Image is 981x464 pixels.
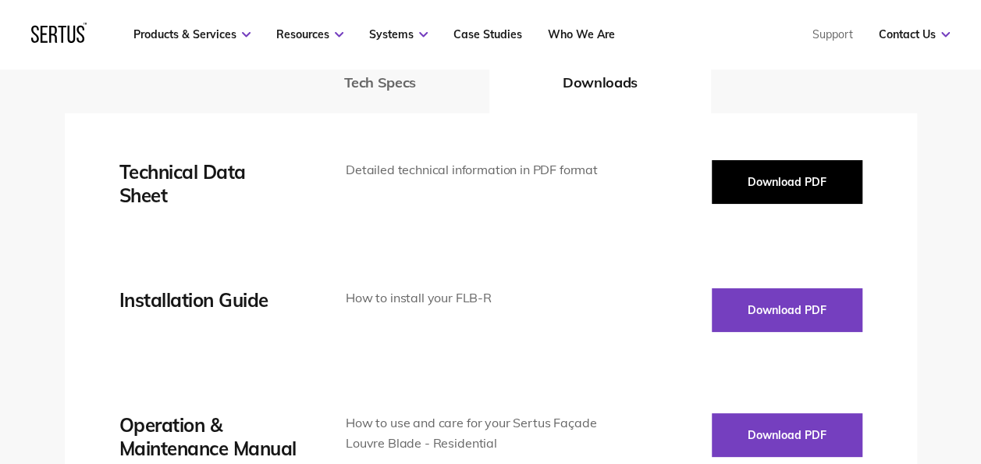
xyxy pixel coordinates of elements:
button: Tech Specs [270,51,489,113]
div: Technical Data Sheet [119,160,299,207]
a: Contact Us [879,27,950,41]
button: Download PDF [712,160,862,204]
a: Support [812,27,853,41]
a: Case Studies [453,27,522,41]
div: Detailed technical information in PDF format [346,160,604,180]
a: Who We Are [548,27,615,41]
div: How to install your FLB-R [346,288,604,309]
iframe: Chat Widget [700,283,981,464]
a: Products & Services [133,27,251,41]
a: Resources [276,27,343,41]
div: Installation Guide [119,288,299,312]
div: How to use and care for your Sertus Façade Louvre Blade - Residential [346,413,604,453]
div: Operation & Maintenance Manual [119,413,299,460]
a: Systems [369,27,428,41]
